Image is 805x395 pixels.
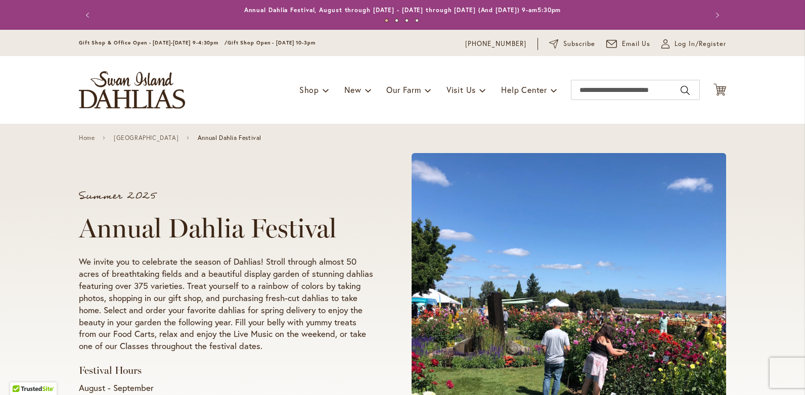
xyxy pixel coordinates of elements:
[79,134,95,141] a: Home
[114,134,178,141] a: [GEOGRAPHIC_DATA]
[465,39,526,49] a: [PHONE_NUMBER]
[79,213,373,243] h1: Annual Dahlia Festival
[385,19,388,22] button: 1 of 4
[606,39,651,49] a: Email Us
[622,39,651,49] span: Email Us
[386,84,421,95] span: Our Farm
[446,84,476,95] span: Visit Us
[79,364,373,377] h3: Festival Hours
[198,134,261,141] span: Annual Dahlia Festival
[79,5,99,25] button: Previous
[706,5,726,25] button: Next
[79,256,373,353] p: We invite you to celebrate the season of Dahlias! Stroll through almost 50 acres of breathtaking ...
[244,6,561,14] a: Annual Dahlia Festival, August through [DATE] - [DATE] through [DATE] (And [DATE]) 9-am5:30pm
[79,39,228,46] span: Gift Shop & Office Open - [DATE]-[DATE] 9-4:30pm /
[405,19,409,22] button: 3 of 4
[661,39,726,49] a: Log In/Register
[563,39,595,49] span: Subscribe
[79,191,373,201] p: Summer 2025
[549,39,595,49] a: Subscribe
[415,19,419,22] button: 4 of 4
[299,84,319,95] span: Shop
[675,39,726,49] span: Log In/Register
[501,84,547,95] span: Help Center
[395,19,398,22] button: 2 of 4
[228,39,316,46] span: Gift Shop Open - [DATE] 10-3pm
[79,71,185,109] a: store logo
[344,84,361,95] span: New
